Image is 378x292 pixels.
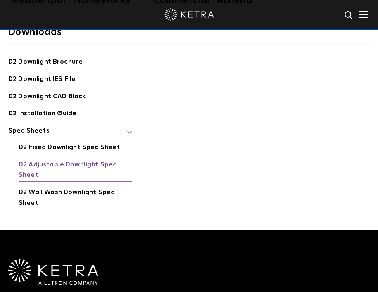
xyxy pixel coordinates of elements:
[19,187,132,209] a: D2 Wall Wash Downlight Spec Sheet
[8,108,76,120] a: D2 Installation Guide
[8,259,98,285] img: Ketra-aLutronCo_White_RGB
[164,8,214,21] img: ketra-logo-2019-white
[8,26,370,44] h3: Downloads
[344,10,354,21] img: search icon
[8,57,83,69] a: D2 Downlight Brochure
[8,126,132,142] span: Spec Sheets
[8,74,76,86] a: D2 Downlight IES File
[19,159,132,182] a: D2 Adjustable Downlight Spec Sheet
[19,142,120,154] a: D2 Fixed Downlight Spec Sheet
[8,91,86,103] a: D2 Downlight CAD Block
[359,10,368,18] img: Hamburger%20Nav.svg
